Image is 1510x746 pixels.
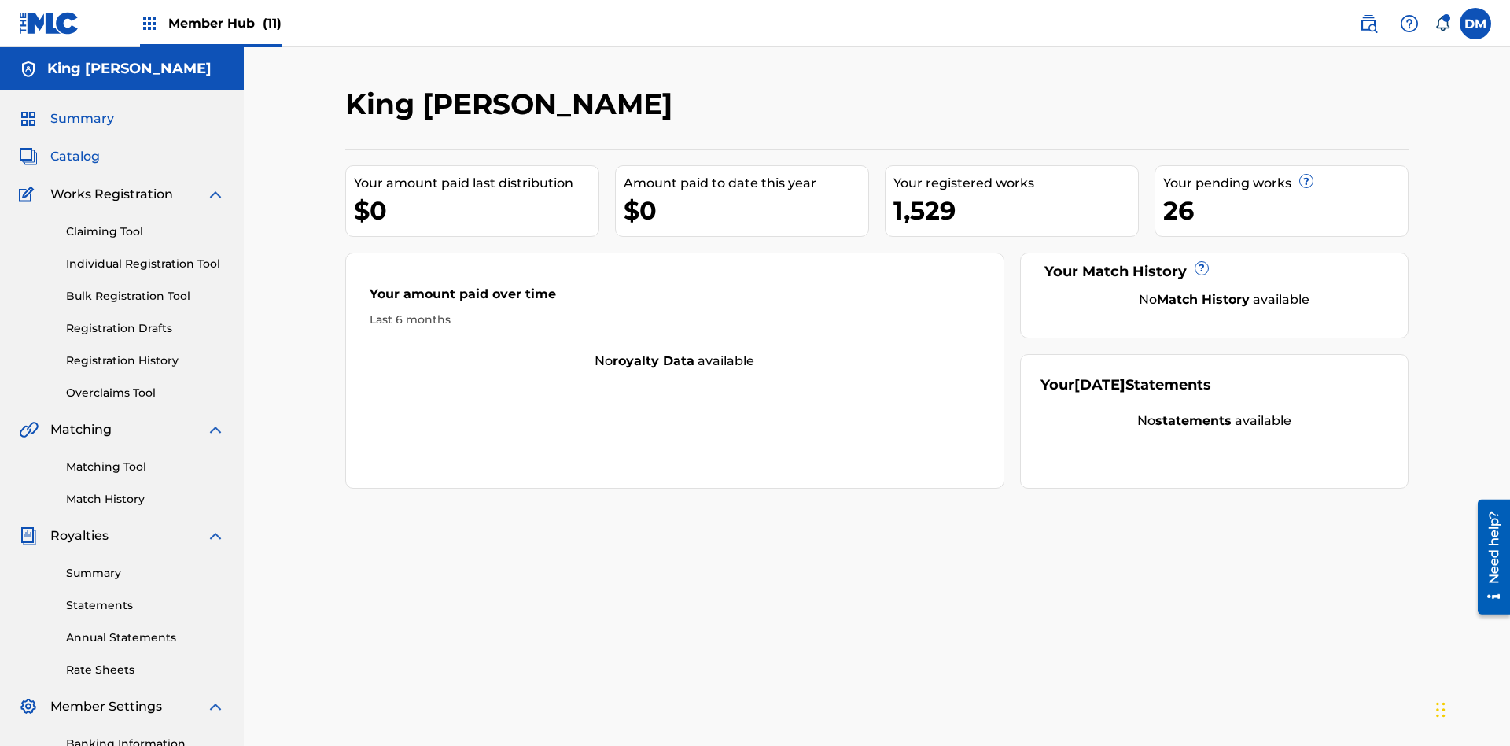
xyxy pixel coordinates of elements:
[370,312,980,328] div: Last 6 months
[370,285,980,312] div: Your amount paid over time
[206,185,225,204] img: expand
[66,565,225,582] a: Summary
[1400,14,1419,33] img: help
[206,526,225,545] img: expand
[1157,292,1250,307] strong: Match History
[346,352,1004,371] div: No available
[168,14,282,32] span: Member Hub
[50,697,162,716] span: Member Settings
[140,14,159,33] img: Top Rightsholders
[66,630,225,646] a: Annual Statements
[66,353,225,369] a: Registration History
[47,60,212,78] h5: King McTesterson
[354,193,598,228] div: $0
[50,147,100,166] span: Catalog
[1436,686,1446,733] div: Drag
[66,385,225,401] a: Overclaims Tool
[19,147,100,166] a: CatalogCatalog
[19,109,114,128] a: SummarySummary
[1466,493,1510,622] iframe: Resource Center
[1040,261,1389,283] div: Your Match History
[66,662,225,678] a: Rate Sheets
[1359,14,1378,33] img: search
[1155,413,1232,428] strong: statements
[1431,670,1510,746] iframe: Chat Widget
[1074,376,1125,393] span: [DATE]
[66,223,225,240] a: Claiming Tool
[613,353,694,368] strong: royalty data
[624,193,868,228] div: $0
[19,60,38,79] img: Accounts
[206,420,225,439] img: expand
[345,87,680,122] h2: King [PERSON_NAME]
[893,174,1138,193] div: Your registered works
[66,288,225,305] a: Bulk Registration Tool
[66,491,225,508] a: Match History
[624,174,868,193] div: Amount paid to date this year
[206,697,225,716] img: expand
[66,256,225,272] a: Individual Registration Tool
[1040,412,1389,430] div: No available
[19,109,38,128] img: Summary
[19,420,39,439] img: Matching
[1300,175,1313,187] span: ?
[66,597,225,614] a: Statements
[893,193,1138,228] div: 1,529
[1394,8,1425,39] div: Help
[50,185,173,204] span: Works Registration
[19,185,39,204] img: Works Registration
[50,526,109,545] span: Royalties
[263,16,282,31] span: (11)
[1163,193,1408,228] div: 26
[1353,8,1384,39] a: Public Search
[66,459,225,475] a: Matching Tool
[19,12,79,35] img: MLC Logo
[50,420,112,439] span: Matching
[19,147,38,166] img: Catalog
[1163,174,1408,193] div: Your pending works
[1060,290,1389,309] div: No available
[1040,375,1211,396] div: Your Statements
[1434,16,1450,31] div: Notifications
[19,697,38,716] img: Member Settings
[19,526,38,545] img: Royalties
[66,320,225,337] a: Registration Drafts
[1195,262,1208,275] span: ?
[354,174,598,193] div: Your amount paid last distribution
[50,109,114,128] span: Summary
[1460,8,1491,39] div: User Menu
